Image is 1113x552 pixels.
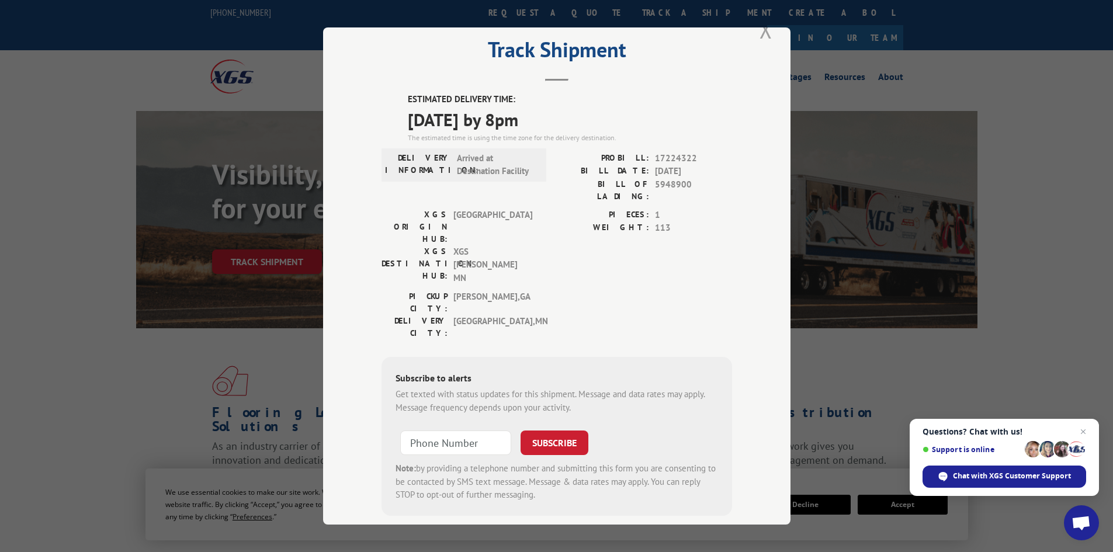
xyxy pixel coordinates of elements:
[453,209,532,245] span: [GEOGRAPHIC_DATA]
[396,388,718,414] div: Get texted with status updates for this shipment. Message and data rates may apply. Message frequ...
[756,13,776,46] button: Close modal
[923,445,1021,454] span: Support is online
[557,221,649,235] label: WEIGHT:
[1064,505,1099,540] a: Open chat
[453,245,532,285] span: XGS [PERSON_NAME] MN
[396,371,718,388] div: Subscribe to alerts
[655,152,732,165] span: 17224322
[382,209,448,245] label: XGS ORIGIN HUB:
[953,471,1071,481] span: Chat with XGS Customer Support
[923,466,1086,488] span: Chat with XGS Customer Support
[382,315,448,339] label: DELIVERY CITY:
[382,245,448,285] label: XGS DESTINATION HUB:
[396,463,416,474] strong: Note:
[382,41,732,64] h2: Track Shipment
[557,152,649,165] label: PROBILL:
[453,315,532,339] span: [GEOGRAPHIC_DATA] , MN
[396,462,718,502] div: by providing a telephone number and submitting this form you are consenting to be contacted by SM...
[923,427,1086,436] span: Questions? Chat with us!
[557,209,649,222] label: PIECES:
[557,165,649,178] label: BILL DATE:
[382,290,448,315] label: PICKUP CITY:
[408,106,732,133] span: [DATE] by 8pm
[385,152,451,178] label: DELIVERY INFORMATION:
[655,165,732,178] span: [DATE]
[557,178,649,203] label: BILL OF LADING:
[400,431,511,455] input: Phone Number
[655,221,732,235] span: 113
[655,209,732,222] span: 1
[408,93,732,106] label: ESTIMATED DELIVERY TIME:
[521,431,588,455] button: SUBSCRIBE
[655,178,732,203] span: 5948900
[453,290,532,315] span: [PERSON_NAME] , GA
[457,152,536,178] span: Arrived at Destination Facility
[408,133,732,143] div: The estimated time is using the time zone for the delivery destination.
